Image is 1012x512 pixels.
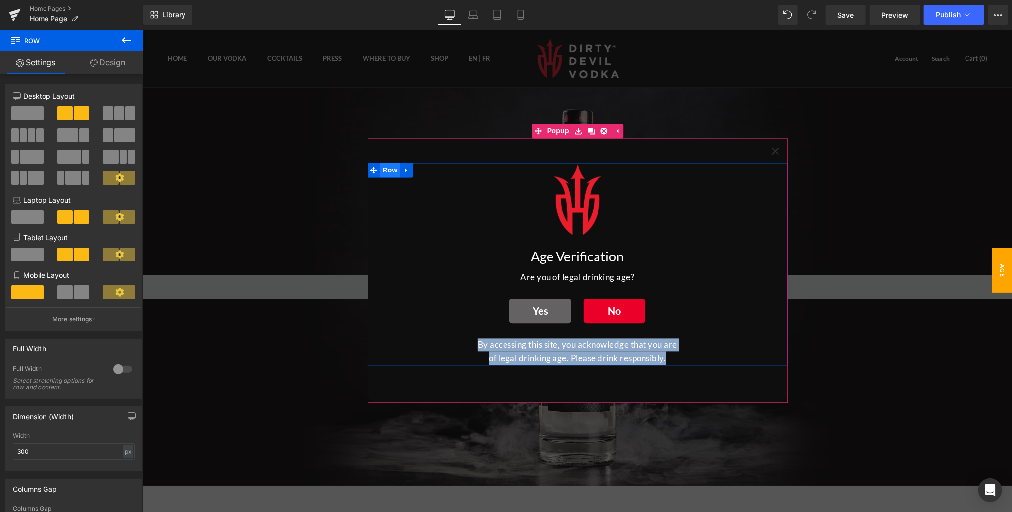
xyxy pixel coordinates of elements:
span: Save [837,10,854,20]
a: Save module [429,94,442,109]
a: No [441,269,503,294]
span: Home Page [30,15,67,23]
span: Library [162,10,185,19]
div: Dimension (Width) [13,407,74,421]
a: New Library [143,5,192,25]
span: Popup [402,94,429,109]
p: Tablet Layout [13,232,135,243]
span: Row [10,30,109,51]
p: By accessing this site, you acknowledge that you are of legal drinking age. Please drink responsi... [331,308,539,335]
p: Laptop Layout [13,195,135,205]
h1: Age Verification [232,216,638,239]
button: Redo [802,5,822,25]
span: Yes [390,275,405,287]
div: Columns Gap [13,479,57,493]
p: More settings [52,315,92,324]
button: More [988,5,1008,25]
input: auto [13,443,135,460]
a: Expand / Collapse [467,94,480,109]
div: px [123,445,133,458]
a: Desktop [438,5,461,25]
button: Undo [778,5,798,25]
div: Full Width [13,339,46,353]
span: No [465,275,478,287]
a: Home Pages [30,5,143,13]
div: Open Intercom Messenger [978,478,1002,502]
span: Row [237,133,257,148]
a: Preview [870,5,920,25]
span: Preview [881,10,908,20]
span: Age Verification [829,218,869,263]
p: Mobile Layout [13,270,135,280]
a: Expand / Collapse [257,133,270,148]
a: Design [72,51,143,74]
button: Publish [924,5,984,25]
p: Desktop Layout [13,91,135,101]
a: Tablet [485,5,509,25]
a: Laptop [461,5,485,25]
div: Full Width [13,365,103,375]
button: More settings [6,307,141,331]
span: Publish [936,11,961,19]
a: Clone Module [442,94,455,109]
div: Columns Gap [13,505,135,512]
a: Delete Module [455,94,467,109]
a: Yes [367,269,428,294]
div: Width [13,432,135,439]
p: Are you of legal drinking age? [232,241,638,254]
a: Mobile [509,5,533,25]
div: Select stretching options for row and content. [13,377,102,391]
